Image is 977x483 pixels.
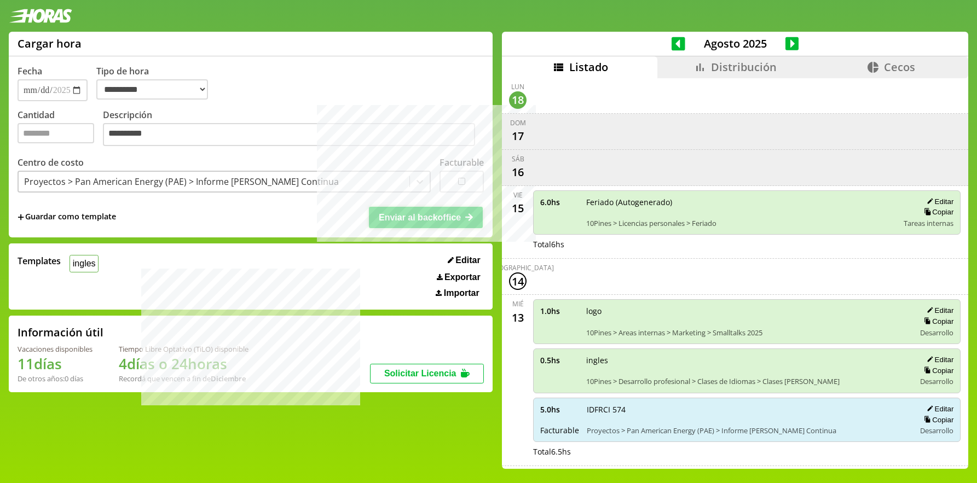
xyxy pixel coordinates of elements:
span: 10Pines > Licencias personales > Feriado [586,218,896,228]
span: Templates [18,255,61,267]
span: Solicitar Licencia [384,369,456,378]
label: Centro de costo [18,156,84,168]
button: ingles [70,255,99,272]
span: ingles [586,355,907,365]
span: IDFRCI 574 [587,404,907,415]
button: Copiar [921,415,953,424]
span: 1.0 hs [540,306,579,316]
button: Editar [444,255,484,266]
span: Exportar [444,272,481,282]
label: Tipo de hora [96,65,217,101]
button: Editar [923,306,953,315]
h1: Cargar hora [18,36,82,51]
h2: Información útil [18,325,103,340]
button: Copiar [921,366,953,375]
h1: 4 días o 24 horas [119,354,248,374]
div: [DEMOGRAPHIC_DATA] [482,263,554,272]
label: Cantidad [18,109,103,149]
span: +Guardar como template [18,211,116,223]
div: Total 6 hs [533,239,961,249]
span: Proyectos > Pan American Energy (PAE) > Informe [PERSON_NAME] Continua [587,426,907,435]
span: Desarrollo [920,328,953,337]
div: Proyectos > Pan American Energy (PAE) > Informe [PERSON_NAME] Continua [24,176,339,188]
div: De otros años: 0 días [18,374,93,383]
button: Editar [923,404,953,414]
button: Solicitar Licencia [370,364,484,383]
div: Tiempo Libre Optativo (TiLO) disponible [119,344,248,354]
label: Fecha [18,65,42,77]
span: Tareas internas [904,218,953,228]
div: 13 [509,309,527,326]
div: Total 6.5 hs [533,446,961,457]
div: scrollable content [502,78,968,467]
span: Facturable [540,425,579,435]
span: 0.5 hs [540,355,579,365]
div: vie [513,190,523,200]
div: mié [512,299,524,309]
div: sáb [512,154,524,164]
span: Agosto 2025 [685,36,785,51]
input: Cantidad [18,123,94,143]
span: Editar [455,255,480,265]
button: Editar [923,197,953,206]
div: Vacaciones disponibles [18,344,93,354]
b: Diciembre [211,374,246,383]
span: Listado [569,60,608,74]
div: 16 [509,164,527,181]
span: Feriado (Autogenerado) [586,197,896,207]
span: Distribución [711,60,777,74]
span: 6.0 hs [540,197,579,207]
textarea: Descripción [103,123,475,146]
div: 14 [509,272,527,290]
div: lun [511,82,524,91]
div: dom [510,118,526,127]
button: Enviar al backoffice [369,207,483,228]
span: 10Pines > Areas internas > Marketing > Smalltalks 2025 [586,328,907,337]
h1: 11 días [18,354,93,374]
span: Enviar al backoffice [379,213,461,222]
img: logotipo [9,9,72,23]
div: 17 [509,127,527,145]
span: logo [586,306,907,316]
span: + [18,211,24,223]
div: 15 [509,200,527,217]
label: Facturable [440,156,484,168]
span: Desarrollo [920,426,953,435]
button: Exportar [433,272,484,283]
div: Recordá que vencen a fin de [119,374,248,383]
select: Tipo de hora [96,79,208,100]
span: Desarrollo [920,376,953,386]
span: 5.0 hs [540,404,579,415]
button: Editar [923,355,953,364]
button: Copiar [921,207,953,217]
div: 18 [509,91,527,109]
span: Cecos [884,60,915,74]
button: Copiar [921,317,953,326]
span: Importar [444,288,479,298]
label: Descripción [103,109,484,149]
span: 10Pines > Desarrollo profesional > Clases de Idiomas > Clases [PERSON_NAME] [586,376,907,386]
